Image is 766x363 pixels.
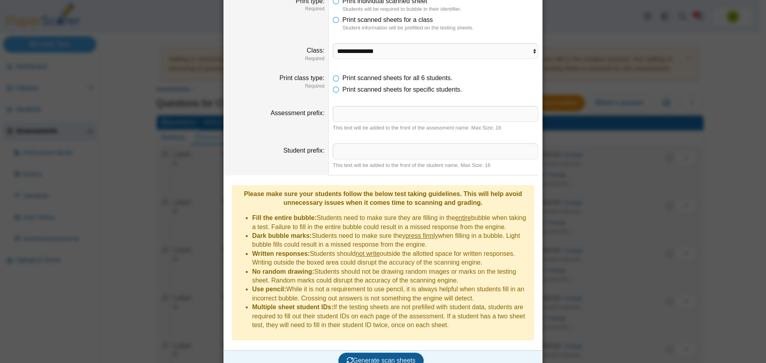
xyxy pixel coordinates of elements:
li: Students should not be drawing random images or marks on the testing sheet. Random marks could di... [252,267,530,285]
span: Print scanned sheets for specific students. [342,86,462,93]
b: Written responses: [252,250,310,257]
u: not write [355,250,379,257]
span: Print scanned sheets for all 6 students. [342,75,452,81]
u: press firmly [405,232,438,239]
label: Print class type [279,75,324,81]
div: This text will be added to the front of the assessment name. Max Size: 16 [333,124,538,131]
u: entire [455,214,471,221]
dfn: Student information will be prefilled on the testing sheets. [342,24,538,31]
b: Please make sure your students follow the below test taking guidelines. This will help avoid unne... [244,190,522,206]
label: Assessment prefix [270,110,324,116]
li: Students need to make sure they are filling in the bubble when taking a test. Failure to fill in ... [252,214,530,232]
li: Students should outside the allotted space for written responses. Writing outside the boxed area ... [252,249,530,267]
dfn: Required [228,55,324,62]
div: This text will be added to the front of the student name. Max Size: 16 [333,162,538,169]
dfn: Students will be required to bubble in their identifier. [342,6,538,13]
b: Multiple sheet student IDs: [252,304,334,310]
label: Student prefix [283,147,324,154]
b: Fill the entire bubble: [252,214,317,221]
b: Use pencil: [252,286,286,292]
li: Students need to make sure they when filling in a bubble. Light bubble fills could result in a mi... [252,232,530,249]
li: While it is not a requirement to use pencil, it is always helpful when students fill in an incorr... [252,285,530,303]
span: Print scanned sheets for a class [342,16,433,23]
b: No random drawing: [252,268,314,275]
dfn: Required [228,6,324,12]
dfn: Required [228,83,324,90]
b: Dark bubble marks: [252,232,312,239]
label: Class [307,47,324,54]
li: If the testing sheets are not prefilled with student data, students are required to fill out thei... [252,303,530,330]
